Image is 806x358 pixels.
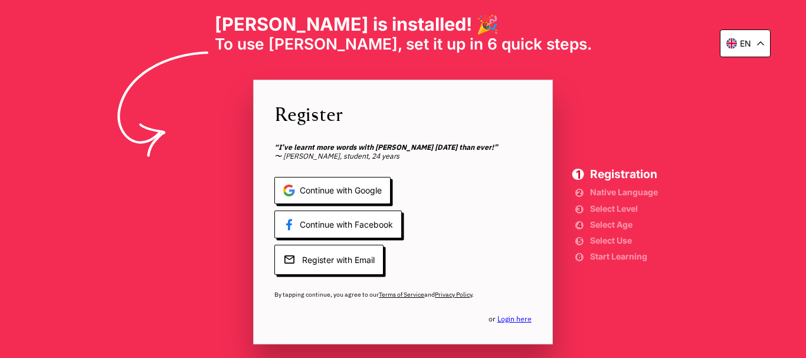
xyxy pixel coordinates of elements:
[215,14,592,35] h1: [PERSON_NAME] is installed! 🎉
[590,221,658,228] span: Select Age
[274,290,532,298] span: By tapping continue, you agree to our and .
[274,211,402,238] span: Continue with Facebook
[274,177,391,205] span: Continue with Google
[274,142,498,152] b: “I’ve learnt more words with [PERSON_NAME] [DATE] than ever!”
[497,314,532,323] a: Login here
[274,101,532,127] span: Register
[590,237,658,244] span: Select Use
[590,189,658,196] span: Native Language
[489,314,532,324] span: or
[274,143,532,162] span: 〜 [PERSON_NAME], student, 24 years
[590,205,658,212] span: Select Level
[740,38,751,48] p: en
[274,245,384,275] span: Register with Email
[215,35,592,54] span: To use [PERSON_NAME], set it up in 6 quick steps.
[590,253,658,260] span: Start Learning
[590,169,658,180] span: Registration
[379,290,424,298] a: Terms of Service
[435,290,472,298] a: Privacy Policy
